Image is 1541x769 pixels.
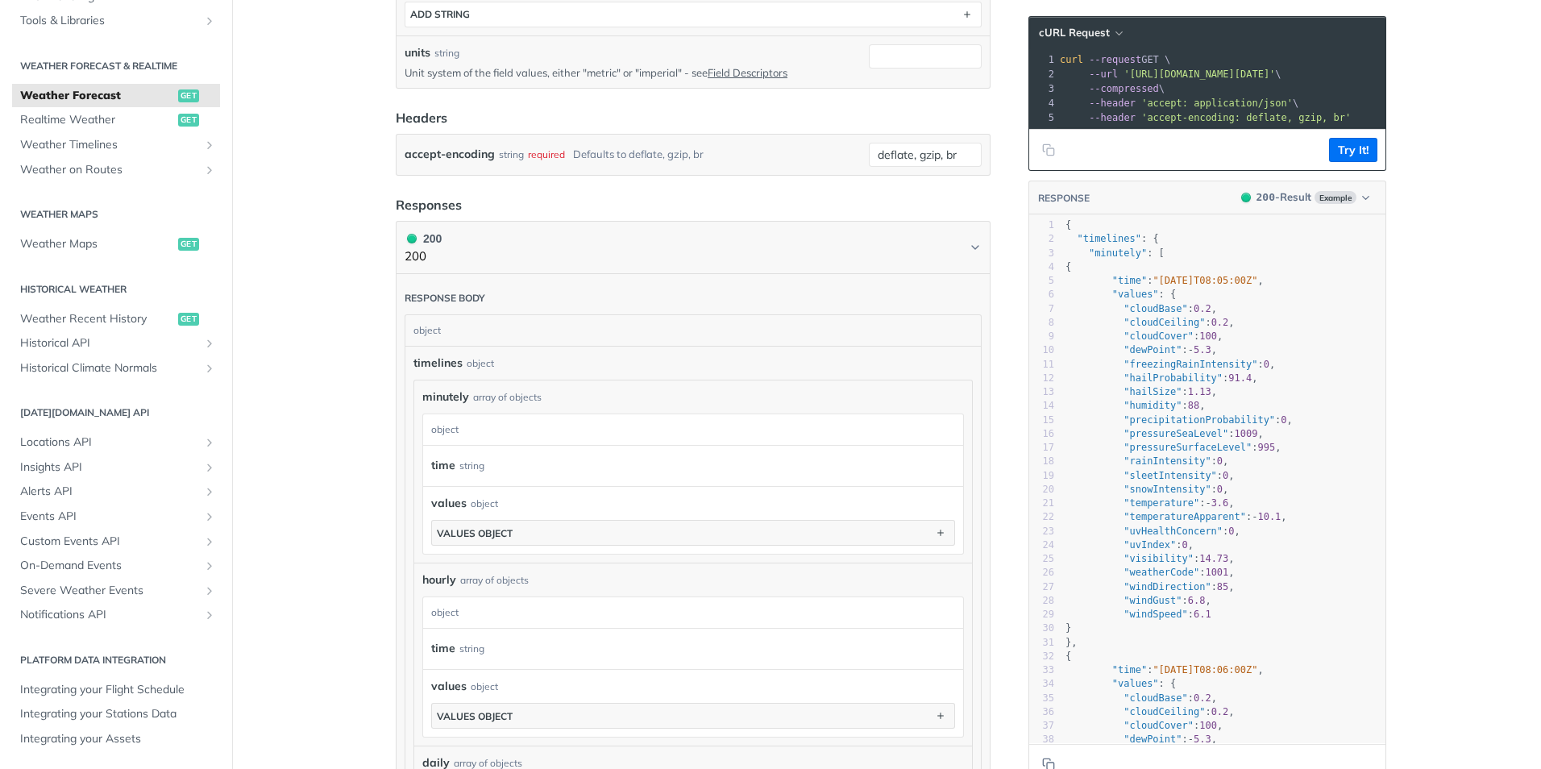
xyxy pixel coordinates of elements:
[203,559,216,572] button: Show subpages for On-Demand Events
[1112,664,1147,675] span: "time"
[1029,483,1054,497] div: 20
[20,137,199,153] span: Weather Timelines
[1065,484,1228,495] span: : ,
[1194,303,1211,314] span: 0.2
[405,143,495,166] label: accept-encoding
[1029,343,1054,357] div: 10
[708,66,787,79] a: Field Descriptors
[178,114,199,127] span: get
[1194,344,1211,355] span: 5.3
[20,731,216,747] span: Integrating your Assets
[203,510,216,523] button: Show subpages for Events API
[1065,442,1281,453] span: : ,
[405,44,430,61] label: units
[1029,733,1054,746] div: 38
[1257,442,1275,453] span: 995
[12,59,220,73] h2: Weather Forecast & realtime
[203,436,216,449] button: Show subpages for Locations API
[20,459,199,476] span: Insights API
[1065,317,1235,328] span: : ,
[20,534,199,550] span: Custom Events API
[1029,316,1054,330] div: 8
[20,434,199,451] span: Locations API
[432,521,954,545] button: values object
[203,139,216,152] button: Show subpages for Weather Timelines
[1029,385,1054,399] div: 13
[1065,386,1217,397] span: : ,
[203,485,216,498] button: Show subpages for Alerts API
[20,484,199,500] span: Alerts API
[437,527,513,539] div: values object
[1065,622,1071,634] span: }
[12,678,220,702] a: Integrating your Flight Schedule
[1065,497,1235,509] span: : ,
[1217,581,1228,592] span: 85
[1060,54,1170,65] span: GET \
[1124,344,1182,355] span: "dewPoint"
[20,607,199,623] span: Notifications API
[20,509,199,525] span: Events API
[178,238,199,251] span: get
[1065,595,1211,606] span: : ,
[12,282,220,297] h2: Historical Weather
[12,727,220,751] a: Integrating your Assets
[1029,399,1054,413] div: 14
[1089,247,1147,259] span: "minutely"
[1065,609,1211,620] span: :
[1065,567,1235,578] span: : ,
[12,307,220,331] a: Weather Recent Historyget
[1153,664,1257,675] span: "[DATE]T08:06:00Z"
[1257,511,1281,522] span: 10.1
[1065,359,1275,370] span: : ,
[1065,637,1078,648] span: },
[1029,455,1054,468] div: 18
[1077,233,1140,244] span: "timelines"
[203,461,216,474] button: Show subpages for Insights API
[1065,414,1293,426] span: : ,
[20,335,199,351] span: Historical API
[178,313,199,326] span: get
[12,653,220,667] h2: Platform DATA integration
[423,414,959,445] div: object
[1124,526,1223,537] span: "uvHealthConcern"
[422,389,469,405] span: minutely
[1124,317,1205,328] span: "cloudCeiling"
[12,9,220,33] a: Tools & LibrariesShow subpages for Tools & Libraries
[1029,719,1054,733] div: 37
[1199,330,1217,342] span: 100
[413,355,463,372] span: timelines
[1029,510,1054,524] div: 22
[203,337,216,350] button: Show subpages for Historical API
[1188,344,1194,355] span: -
[12,480,220,504] a: Alerts APIShow subpages for Alerts API
[12,430,220,455] a: Locations APIShow subpages for Locations API
[528,143,565,166] div: required
[1060,98,1298,109] span: \
[459,637,484,660] div: string
[1228,372,1252,384] span: 91.4
[1124,553,1194,564] span: "visibility"
[1060,69,1281,80] span: \
[1153,275,1257,286] span: "[DATE]T08:05:00Z"
[1281,414,1286,426] span: 0
[1065,692,1217,704] span: : ,
[1039,26,1110,39] span: cURL Request
[396,195,462,214] div: Responses
[432,704,954,728] button: values object
[12,158,220,182] a: Weather on RoutesShow subpages for Weather on Routes
[1029,288,1054,301] div: 6
[1089,69,1118,80] span: --url
[1124,595,1182,606] span: "windGust"
[969,241,982,254] svg: Chevron
[1211,317,1229,328] span: 0.2
[1037,190,1090,206] button: RESPONSE
[1065,720,1223,731] span: : ,
[1065,233,1159,244] span: : {
[405,2,981,27] button: ADD string
[1124,330,1194,342] span: "cloudCover"
[1029,96,1057,110] div: 4
[20,112,174,128] span: Realtime Weather
[12,505,220,529] a: Events APIShow subpages for Events API
[1065,344,1217,355] span: : ,
[1029,358,1054,372] div: 11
